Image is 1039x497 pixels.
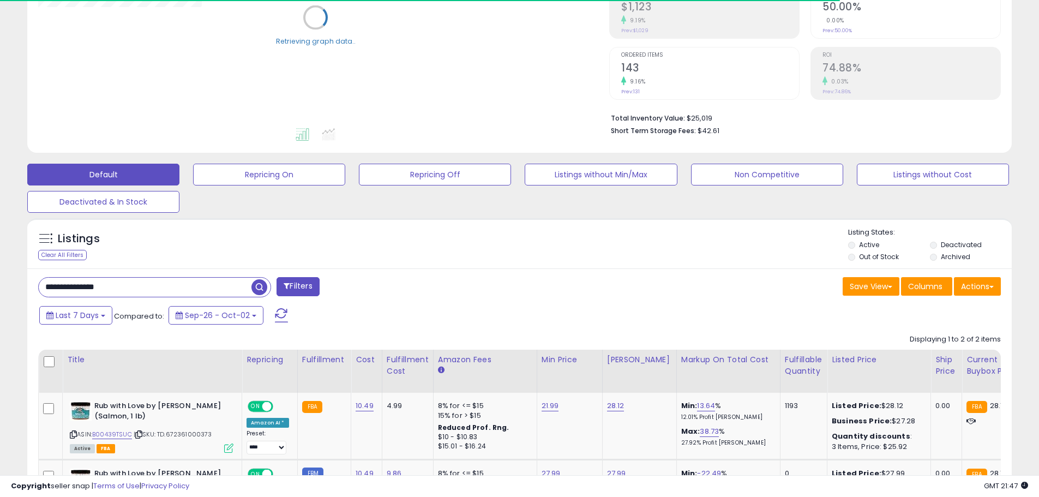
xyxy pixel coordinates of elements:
[935,469,953,478] div: 0.00
[966,354,1023,377] div: Current Buybox Price
[39,306,112,325] button: Last 7 Days
[134,430,212,439] span: | SKU: TD.672361000373
[832,442,922,452] div: 3 Items, Price: $25.92
[691,164,843,185] button: Non Competitive
[611,111,993,124] li: $25,019
[621,27,648,34] small: Prev: $1,029
[681,427,772,447] div: %
[822,62,1000,76] h2: 74.88%
[954,277,1001,296] button: Actions
[941,252,970,261] label: Archived
[935,401,953,411] div: 0.00
[859,240,879,249] label: Active
[387,468,402,479] a: 9.86
[681,469,772,489] div: %
[901,277,952,296] button: Columns
[356,354,377,366] div: Cost
[676,350,780,393] th: The percentage added to the cost of goods (COGS) that forms the calculator for Min & Max prices.
[438,411,528,421] div: 15% for > $15
[272,469,289,478] span: OFF
[681,414,772,421] p: 12.01% Profit [PERSON_NAME]
[859,252,899,261] label: Out of Stock
[67,354,237,366] div: Title
[785,354,822,377] div: Fulfillable Quantity
[832,401,922,411] div: $28.12
[681,401,772,421] div: %
[832,400,881,411] b: Listed Price:
[822,16,844,25] small: 0.00%
[247,430,289,454] div: Preset:
[438,469,528,478] div: 8% for <= $15
[910,334,1001,345] div: Displaying 1 to 2 of 2 items
[848,227,1012,238] p: Listing States:
[822,88,851,95] small: Prev: 74.86%
[38,250,87,260] div: Clear All Filters
[247,418,289,428] div: Amazon AI *
[626,77,646,86] small: 9.16%
[249,402,262,411] span: ON
[832,416,922,426] div: $27.28
[70,469,92,488] img: 51fKrmB-u+L._SL40_.jpg
[356,400,374,411] a: 10.49
[832,354,926,366] div: Listed Price
[935,354,957,377] div: Ship Price
[114,311,164,321] span: Compared to:
[27,191,179,213] button: Deactivated & In Stock
[843,277,899,296] button: Save View
[822,27,852,34] small: Prev: 50.00%
[681,468,698,478] b: Min:
[70,401,92,421] img: 51fKrmB-u+L._SL40_.jpg
[302,401,322,413] small: FBA
[908,281,942,292] span: Columns
[438,423,509,432] b: Reduced Prof. Rng.
[97,444,115,453] span: FBA
[387,401,425,411] div: 4.99
[611,126,696,135] b: Short Term Storage Fees:
[611,113,685,123] b: Total Inventory Value:
[169,306,263,325] button: Sep-26 - Oct-02
[247,354,293,366] div: Repricing
[698,125,719,136] span: $42.61
[990,468,1007,478] span: 28.12
[276,36,356,46] div: Retrieving graph data..
[681,400,698,411] b: Min:
[681,426,700,436] b: Max:
[11,481,51,491] strong: Copyright
[832,431,910,441] b: Quantity discounts
[185,310,250,321] span: Sep-26 - Oct-02
[542,400,559,411] a: 21.99
[832,469,922,478] div: $27.99
[94,401,227,424] b: Rub with Love by [PERSON_NAME] (Salmon, 1 lb)
[11,481,189,492] div: seller snap | |
[607,354,672,366] div: [PERSON_NAME]
[193,164,345,185] button: Repricing On
[356,468,374,479] a: 10.49
[387,354,429,377] div: Fulfillment Cost
[607,468,626,479] a: 27.99
[542,468,561,479] a: 27.99
[70,401,233,452] div: ASIN:
[822,1,1000,15] h2: 50.00%
[697,400,715,411] a: 13.64
[302,468,323,479] small: FBM
[822,52,1000,58] span: ROI
[785,401,819,411] div: 1193
[94,469,227,492] b: Rub with Love by [PERSON_NAME] (Salmon, 1 lb)
[438,433,528,442] div: $10 - $10.83
[438,366,445,375] small: Amazon Fees.
[277,277,319,296] button: Filters
[92,430,132,439] a: B00439TSUC
[70,444,95,453] span: All listings currently available for purchase on Amazon
[621,52,799,58] span: Ordered Items
[525,164,677,185] button: Listings without Min/Max
[141,481,189,491] a: Privacy Policy
[832,468,881,478] b: Listed Price:
[542,354,598,366] div: Min Price
[697,468,721,479] a: -22.49
[359,164,511,185] button: Repricing Off
[832,432,922,441] div: :
[272,402,289,411] span: OFF
[438,442,528,451] div: $15.01 - $16.24
[941,240,982,249] label: Deactivated
[681,439,772,447] p: 27.92% Profit [PERSON_NAME]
